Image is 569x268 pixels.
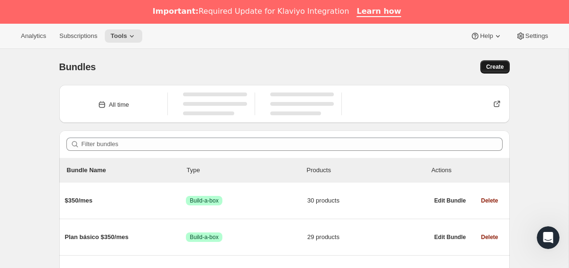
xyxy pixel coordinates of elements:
button: Delete [475,194,504,207]
div: All time [109,100,129,110]
div: Actions [431,166,502,175]
span: Plan básico $350/mes [65,232,186,242]
button: Tools [105,29,142,43]
span: Create [486,63,504,71]
button: Delete [475,231,504,244]
span: 30 products [307,196,429,205]
button: Create [480,60,509,74]
b: Important: [153,7,199,16]
p: Bundle Name [67,166,187,175]
span: Edit Bundle [434,197,466,204]
button: Analytics [15,29,52,43]
span: Settings [525,32,548,40]
span: Delete [481,233,498,241]
span: Analytics [21,32,46,40]
span: 29 products [307,232,429,242]
span: Bundles [59,62,96,72]
div: Required Update for Klaviyo Integration [153,7,349,16]
button: Subscriptions [54,29,103,43]
div: Type [187,166,307,175]
input: Filter bundles [82,138,503,151]
button: Edit Bundle [429,194,472,207]
span: Edit Bundle [434,233,466,241]
span: $350/mes [65,196,186,205]
span: Subscriptions [59,32,97,40]
span: Delete [481,197,498,204]
span: Build-a-box [190,233,219,241]
button: Edit Bundle [429,231,472,244]
span: Help [480,32,493,40]
a: Learn how [357,7,401,17]
button: Help [465,29,508,43]
span: Tools [110,32,127,40]
iframe: Intercom live chat [537,226,560,249]
div: Products [307,166,427,175]
button: Settings [510,29,554,43]
span: Build-a-box [190,197,219,204]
